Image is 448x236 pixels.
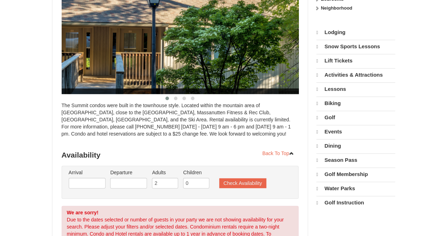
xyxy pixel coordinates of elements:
a: Golf Membership [316,168,395,181]
a: Dining [316,139,395,153]
a: Lodging [316,26,395,39]
a: Golf [316,111,395,124]
a: Water Parks [316,182,395,195]
label: Children [183,169,209,176]
a: Lessons [316,82,395,96]
a: Lift Tickets [316,54,395,67]
h3: Availability [62,148,299,162]
a: Golf Instruction [316,196,395,209]
a: Snow Sports Lessons [316,40,395,53]
strong: We are sorry! [67,210,98,215]
strong: Neighborhood [321,5,352,11]
a: Activities & Attractions [316,68,395,82]
label: Arrival [69,169,106,176]
label: Adults [152,169,178,176]
a: Season Pass [316,153,395,167]
a: Back To Top [258,148,299,159]
button: Check Availability [219,178,266,188]
a: Biking [316,97,395,110]
label: Departure [110,169,147,176]
div: The Summit condos were built in the townhouse style. Located within the mountain area of [GEOGRAP... [62,102,299,144]
a: Events [316,125,395,138]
